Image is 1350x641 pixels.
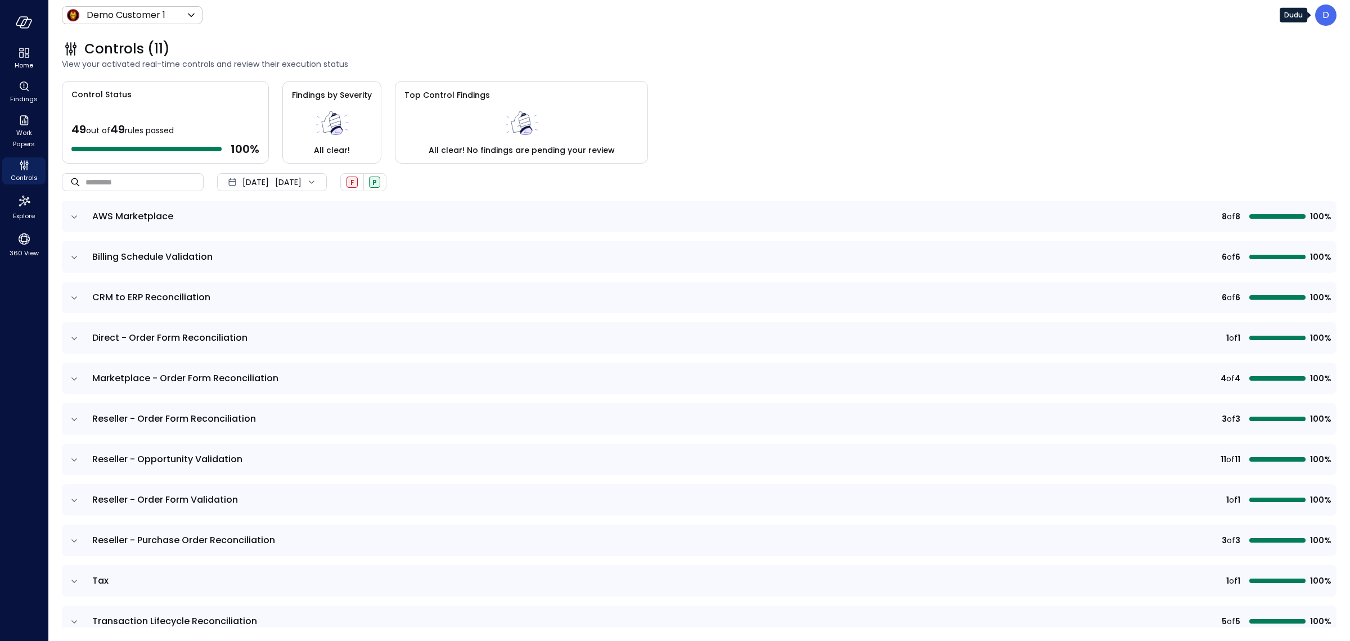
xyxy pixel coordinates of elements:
[1222,291,1227,304] span: 6
[1226,332,1229,344] span: 1
[350,178,354,187] span: F
[10,247,39,259] span: 360 View
[369,177,380,188] div: Passed
[92,615,257,628] span: Transaction Lifecycle Reconciliation
[69,576,80,587] button: expand row
[1235,534,1240,547] span: 3
[429,144,615,156] span: All clear! No findings are pending your review
[92,372,278,385] span: Marketplace - Order Form Reconciliation
[2,45,46,72] div: Home
[1322,8,1329,22] p: D
[87,8,165,22] p: Demo Customer 1
[1310,210,1330,223] span: 100%
[10,93,38,105] span: Findings
[346,177,358,188] div: Failed
[1227,251,1235,263] span: of
[125,125,174,136] span: rules passed
[1227,210,1235,223] span: of
[1222,210,1227,223] span: 8
[1310,534,1330,547] span: 100%
[92,250,213,263] span: Billing Schedule Validation
[92,534,275,547] span: Reseller - Purchase Order Reconciliation
[404,89,490,101] span: Top Control Findings
[2,157,46,184] div: Controls
[1237,575,1240,587] span: 1
[1310,494,1330,506] span: 100%
[1310,372,1330,385] span: 100%
[1235,251,1240,263] span: 6
[62,82,132,101] span: Control Status
[86,125,110,136] span: out of
[66,8,80,22] img: Icon
[110,121,125,137] span: 49
[1310,251,1330,263] span: 100%
[314,144,350,156] span: All clear!
[1235,210,1240,223] span: 8
[2,112,46,151] div: Work Papers
[1235,453,1240,466] span: 11
[69,454,80,466] button: expand row
[1226,372,1235,385] span: of
[1237,332,1240,344] span: 1
[62,58,1336,70] span: View your activated real-time controls and review their execution status
[1221,372,1226,385] span: 4
[1226,494,1229,506] span: 1
[1227,615,1235,628] span: of
[1227,534,1235,547] span: of
[84,40,170,58] span: Controls (11)
[1235,615,1240,628] span: 5
[92,574,109,587] span: Tax
[1235,372,1240,385] span: 4
[231,142,259,156] span: 100 %
[2,79,46,106] div: Findings
[92,291,210,304] span: CRM to ERP Reconciliation
[69,414,80,425] button: expand row
[1235,291,1240,304] span: 6
[7,127,41,150] span: Work Papers
[1310,332,1330,344] span: 100%
[1237,494,1240,506] span: 1
[1226,575,1229,587] span: 1
[15,60,33,71] span: Home
[92,412,256,425] span: Reseller - Order Form Reconciliation
[1310,575,1330,587] span: 100%
[69,211,80,223] button: expand row
[71,121,86,137] span: 49
[92,210,173,223] span: AWS Marketplace
[69,292,80,304] button: expand row
[1310,453,1330,466] span: 100%
[1222,615,1227,628] span: 5
[1315,4,1336,26] div: Dudu
[292,89,372,101] span: Findings by Severity
[372,178,377,187] span: P
[1235,413,1240,425] span: 3
[1280,8,1307,22] div: Dudu
[1310,413,1330,425] span: 100%
[92,493,238,506] span: Reseller - Order Form Validation
[1221,453,1226,466] span: 11
[2,191,46,223] div: Explore
[11,172,38,183] span: Controls
[69,535,80,547] button: expand row
[1227,413,1235,425] span: of
[1227,291,1235,304] span: of
[69,252,80,263] button: expand row
[69,616,80,628] button: expand row
[1310,291,1330,304] span: 100%
[1310,615,1330,628] span: 100%
[1229,494,1237,506] span: of
[1226,453,1235,466] span: of
[13,210,35,222] span: Explore
[1222,251,1227,263] span: 6
[69,373,80,385] button: expand row
[2,229,46,260] div: 360 View
[242,176,269,188] span: [DATE]
[1229,575,1237,587] span: of
[92,331,247,344] span: Direct - Order Form Reconciliation
[69,333,80,344] button: expand row
[69,495,80,506] button: expand row
[92,453,242,466] span: Reseller - Opportunity Validation
[1222,413,1227,425] span: 3
[1222,534,1227,547] span: 3
[1229,332,1237,344] span: of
